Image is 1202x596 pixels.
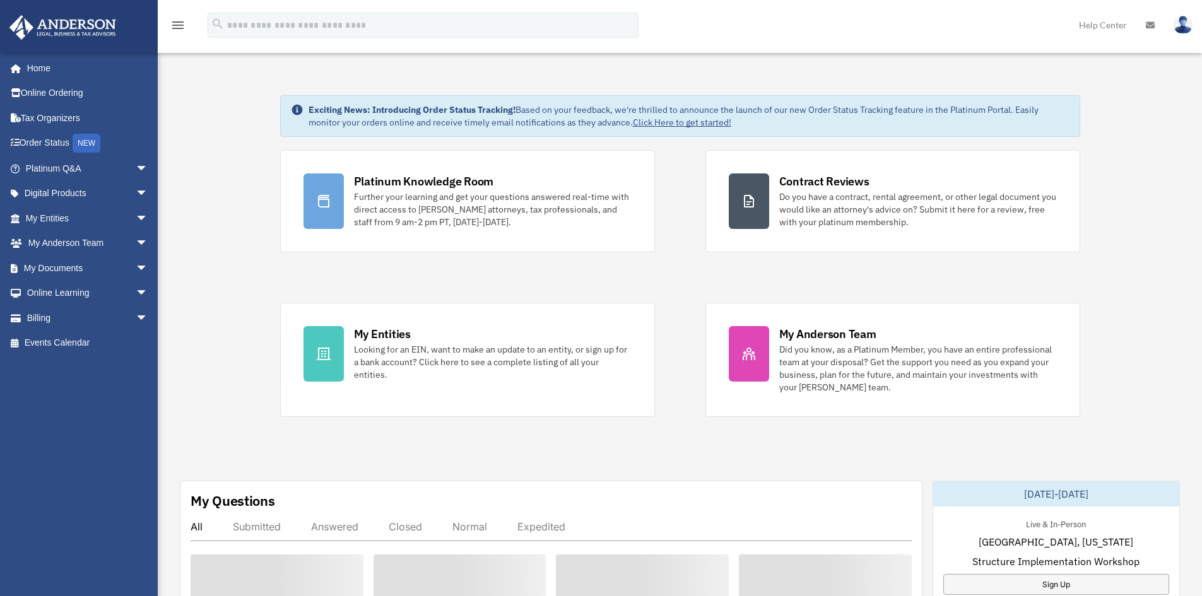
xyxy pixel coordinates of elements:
[9,330,167,356] a: Events Calendar
[9,281,167,306] a: Online Learningarrow_drop_down
[9,56,161,81] a: Home
[9,81,167,106] a: Online Ordering
[280,303,655,417] a: My Entities Looking for an EIN, want to make an update to an entity, or sign up for a bank accoun...
[389,520,422,533] div: Closed
[73,134,100,153] div: NEW
[705,150,1080,252] a: Contract Reviews Do you have a contract, rental agreement, or other legal document you would like...
[9,105,167,131] a: Tax Organizers
[354,190,632,228] div: Further your learning and get your questions answered real-time with direct access to [PERSON_NAM...
[136,281,161,307] span: arrow_drop_down
[280,150,655,252] a: Platinum Knowledge Room Further your learning and get your questions answered real-time with dire...
[6,15,120,40] img: Anderson Advisors Platinum Portal
[779,173,869,189] div: Contract Reviews
[354,343,632,381] div: Looking for an EIN, want to make an update to an entity, or sign up for a bank account? Click her...
[779,190,1057,228] div: Do you have a contract, rental agreement, or other legal document you would like an attorney's ad...
[136,206,161,231] span: arrow_drop_down
[311,520,358,533] div: Answered
[633,117,731,128] a: Click Here to get started!
[779,343,1057,394] div: Did you know, as a Platinum Member, you have an entire professional team at your disposal? Get th...
[1174,16,1193,34] img: User Pic
[136,181,161,207] span: arrow_drop_down
[309,103,1069,129] div: Based on your feedback, we're thrilled to announce the launch of our new Order Status Tracking fe...
[9,181,167,206] a: Digital Productsarrow_drop_down
[354,173,494,189] div: Platinum Knowledge Room
[170,22,186,33] a: menu
[170,18,186,33] i: menu
[211,17,225,31] i: search
[233,520,281,533] div: Submitted
[1016,517,1096,530] div: Live & In-Person
[517,520,565,533] div: Expedited
[136,156,161,182] span: arrow_drop_down
[943,574,1169,595] a: Sign Up
[9,255,167,281] a: My Documentsarrow_drop_down
[136,255,161,281] span: arrow_drop_down
[979,534,1133,549] span: [GEOGRAPHIC_DATA], [US_STATE]
[705,303,1080,417] a: My Anderson Team Did you know, as a Platinum Member, you have an entire professional team at your...
[9,156,167,181] a: Platinum Q&Aarrow_drop_down
[9,206,167,231] a: My Entitiesarrow_drop_down
[191,520,203,533] div: All
[309,104,516,115] strong: Exciting News: Introducing Order Status Tracking!
[779,326,876,342] div: My Anderson Team
[136,305,161,331] span: arrow_drop_down
[9,305,167,330] a: Billingarrow_drop_down
[354,326,411,342] div: My Entities
[9,231,167,256] a: My Anderson Teamarrow_drop_down
[452,520,487,533] div: Normal
[191,491,275,510] div: My Questions
[9,131,167,156] a: Order StatusNEW
[972,554,1140,569] span: Structure Implementation Workshop
[136,231,161,257] span: arrow_drop_down
[933,481,1179,506] div: [DATE]-[DATE]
